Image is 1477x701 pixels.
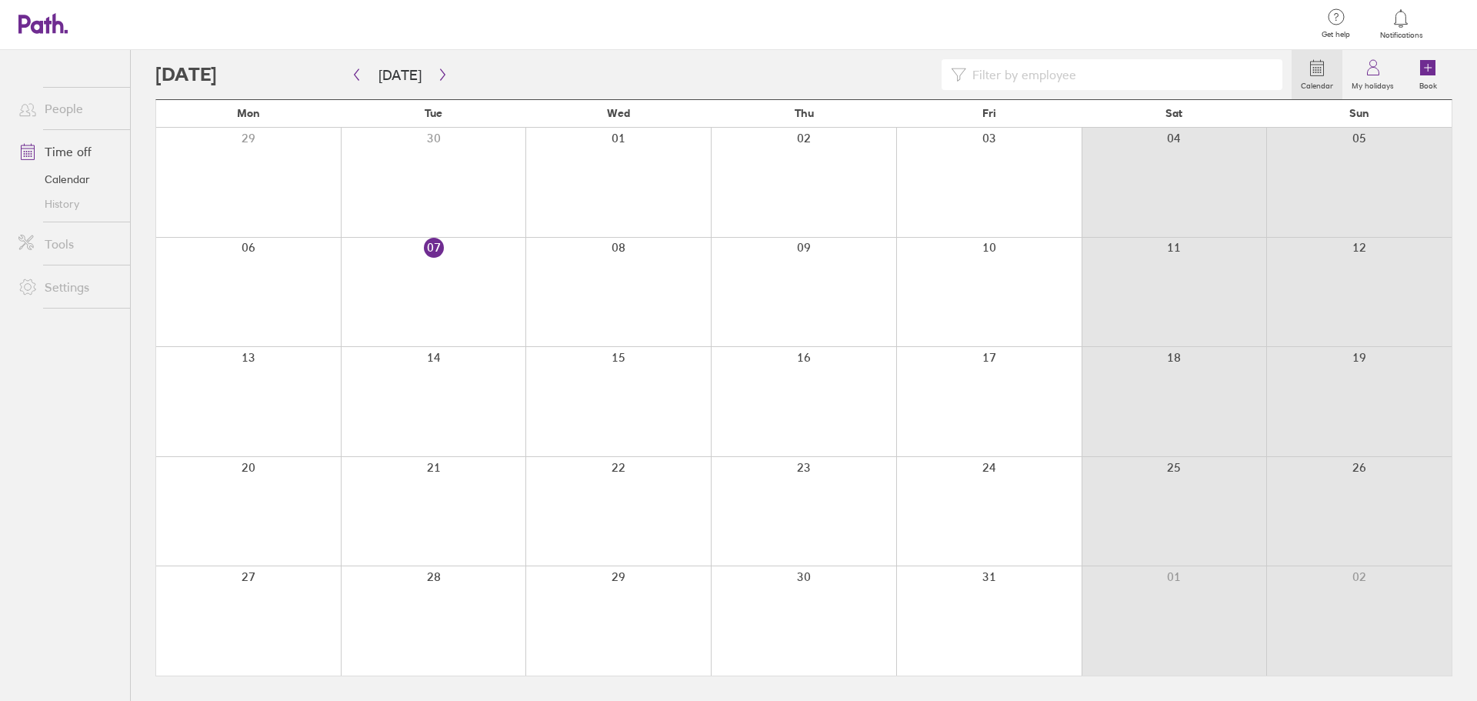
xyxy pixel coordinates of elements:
a: Calendar [6,167,130,192]
a: Settings [6,272,130,302]
label: My holidays [1342,77,1403,91]
span: Sat [1165,107,1182,119]
a: Book [1403,50,1452,99]
span: Mon [237,107,260,119]
span: Notifications [1376,31,1426,40]
a: History [6,192,130,216]
a: My holidays [1342,50,1403,99]
button: [DATE] [366,62,434,88]
a: Notifications [1376,8,1426,40]
span: Get help [1311,30,1361,39]
a: People [6,93,130,124]
a: Time off [6,136,130,167]
span: Sun [1349,107,1369,119]
input: Filter by employee [966,60,1273,89]
span: Thu [795,107,814,119]
label: Calendar [1292,77,1342,91]
span: Tue [425,107,442,119]
span: Fri [982,107,996,119]
label: Book [1410,77,1446,91]
span: Wed [607,107,630,119]
a: Tools [6,229,130,259]
a: Calendar [1292,50,1342,99]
